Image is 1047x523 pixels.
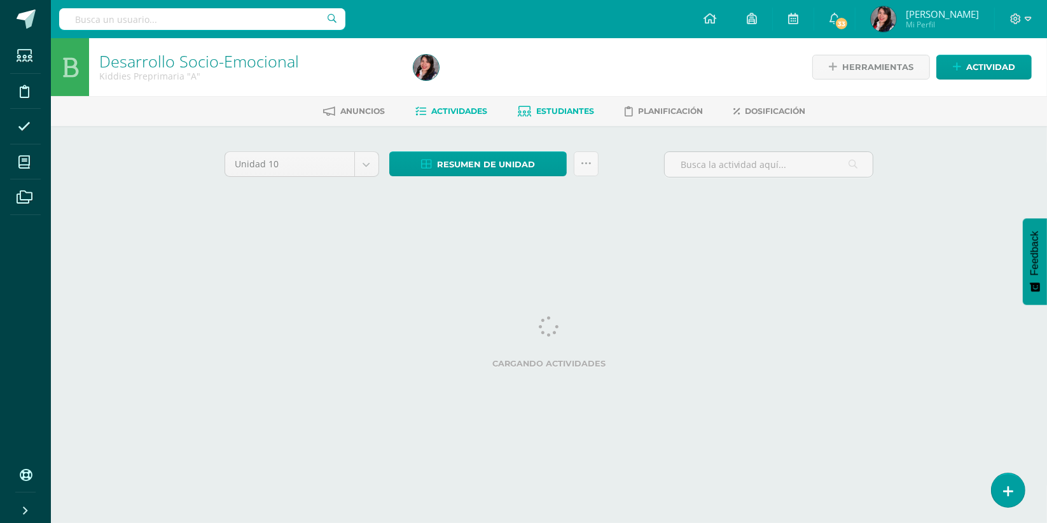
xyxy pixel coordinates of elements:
span: Herramientas [842,55,913,79]
a: Actividades [415,101,487,122]
span: Feedback [1029,231,1041,275]
button: Feedback - Mostrar encuesta [1023,218,1047,305]
span: Estudiantes [536,106,594,116]
div: Kiddies Preprimaria 'A' [99,70,398,82]
span: Resumen de unidad [437,153,535,176]
input: Busca la actividad aquí... [665,152,873,177]
span: Unidad 10 [235,152,345,176]
span: Anuncios [340,106,385,116]
h1: Desarrollo Socio-Emocional [99,52,398,70]
span: Mi Perfil [906,19,979,30]
input: Busca un usuario... [59,8,345,30]
span: 33 [835,17,849,31]
a: Planificación [625,101,703,122]
span: Dosificación [745,106,805,116]
label: Cargando actividades [225,359,873,368]
img: 78777cb1edfd8e19bd945e592d7f778e.png [413,55,439,80]
a: Desarrollo Socio-Emocional [99,50,299,72]
span: Actividad [966,55,1015,79]
a: Resumen de unidad [389,151,567,176]
a: Unidad 10 [225,152,378,176]
span: [PERSON_NAME] [906,8,979,20]
img: 78777cb1edfd8e19bd945e592d7f778e.png [871,6,896,32]
span: Planificación [638,106,703,116]
a: Estudiantes [518,101,594,122]
a: Actividad [936,55,1032,80]
a: Dosificación [733,101,805,122]
a: Herramientas [812,55,930,80]
span: Actividades [431,106,487,116]
a: Anuncios [323,101,385,122]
